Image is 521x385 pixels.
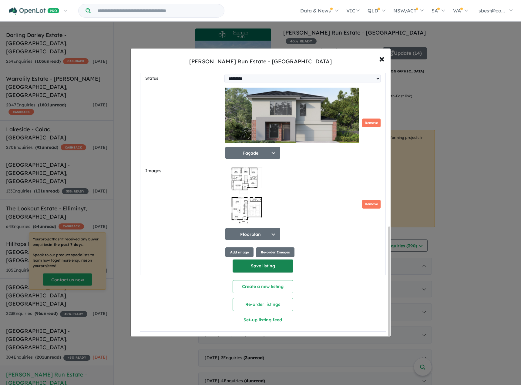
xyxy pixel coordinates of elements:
[145,167,223,175] label: Images
[233,259,293,273] button: Save listing
[9,7,59,15] img: Openlot PRO Logo White
[479,8,505,14] span: sbest@co...
[233,298,293,311] button: Re-order listings
[225,85,359,146] img: Marran Run Estate - Thomastown - Lot 103 Façade
[362,119,381,127] button: Remove
[379,52,385,65] span: ×
[201,313,324,326] button: Set-up listing feed
[233,280,293,293] button: Create a new listing
[189,58,332,65] div: [PERSON_NAME] Run Estate - [GEOGRAPHIC_DATA]
[225,247,254,257] button: Add image
[362,200,381,209] button: Remove
[145,75,222,82] label: Status
[92,4,223,17] input: Try estate name, suburb, builder or developer
[256,247,294,257] button: Re-order Images
[225,166,268,227] img: Marran Run Estate - Thomastown - Lot 103 Floorplan
[225,228,280,240] button: Floorplan
[225,147,280,159] button: Façade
